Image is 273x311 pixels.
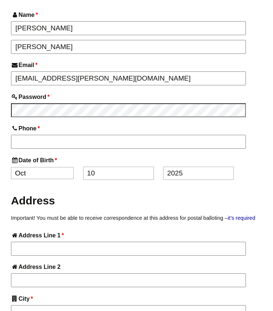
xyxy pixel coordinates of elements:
label: Address Line 2 [11,262,262,272]
label: Phone [11,123,262,133]
input: First [11,21,246,35]
label: Email [11,60,262,70]
label: Address Line 1 [11,230,262,240]
label: Password [11,92,262,102]
a: it’s required [228,215,255,221]
p: Important! You must be able to receive correspondence at this address for postal balloting – [11,215,262,221]
h2: Address [11,193,262,208]
input: Last [11,40,246,54]
label: Date of Birth [11,155,262,165]
label: Name [11,10,262,20]
label: City [11,294,262,304]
